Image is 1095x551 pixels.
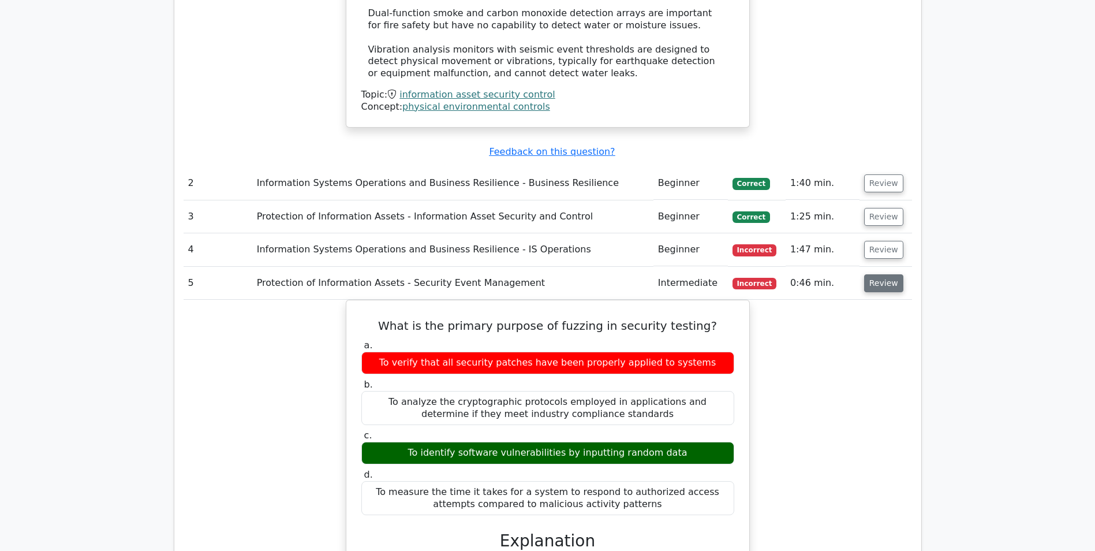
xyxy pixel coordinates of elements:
a: information asset security control [399,89,555,100]
td: 4 [184,233,252,266]
button: Review [864,208,903,226]
div: To verify that all security patches have been properly applied to systems [361,352,734,374]
span: Incorrect [733,278,777,289]
td: 2 [184,167,252,200]
td: 1:25 min. [786,200,859,233]
span: Incorrect [733,244,777,256]
td: Beginner [653,167,728,200]
td: 1:40 min. [786,167,859,200]
td: Protection of Information Assets - Information Asset Security and Control [252,200,653,233]
div: To measure the time it takes for a system to respond to authorized access attempts compared to ma... [361,481,734,516]
span: d. [364,469,373,480]
td: Protection of Information Assets - Security Event Management [252,267,653,300]
button: Review [864,274,903,292]
a: physical environmental controls [402,101,550,112]
div: Topic: [361,89,734,101]
h3: Explanation [368,531,727,551]
div: Concept: [361,101,734,113]
h5: What is the primary purpose of fuzzing in security testing? [360,319,735,333]
td: 5 [184,267,252,300]
span: c. [364,430,372,441]
td: Information Systems Operations and Business Resilience - IS Operations [252,233,653,266]
td: Information Systems Operations and Business Resilience - Business Resilience [252,167,653,200]
td: Beginner [653,200,728,233]
td: Beginner [653,233,728,266]
td: 1:47 min. [786,233,859,266]
div: To identify software vulnerabilities by inputting random data [361,442,734,464]
a: Feedback on this question? [489,146,615,157]
td: 0:46 min. [786,267,859,300]
span: a. [364,340,373,351]
td: Intermediate [653,267,728,300]
span: Correct [733,211,770,223]
button: Review [864,174,903,192]
span: b. [364,379,373,390]
td: 3 [184,200,252,233]
span: Correct [733,178,770,189]
button: Review [864,241,903,259]
div: To analyze the cryptographic protocols employed in applications and determine if they meet indust... [361,391,734,426]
